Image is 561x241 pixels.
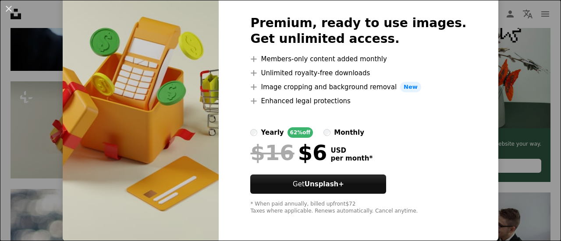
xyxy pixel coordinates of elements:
li: Unlimited royalty-free downloads [250,68,466,78]
span: $16 [250,141,294,164]
strong: Unsplash+ [305,180,344,188]
li: Members-only content added monthly [250,54,466,64]
input: yearly62%off [250,129,257,136]
li: Image cropping and background removal [250,82,466,92]
div: * When paid annually, billed upfront $72 Taxes where applicable. Renews automatically. Cancel any... [250,201,466,215]
div: yearly [261,127,284,138]
div: $6 [250,141,327,164]
button: GetUnsplash+ [250,175,386,194]
span: per month * [330,154,373,162]
span: USD [330,147,373,154]
input: monthly [323,129,330,136]
div: 62% off [288,127,313,138]
div: monthly [334,127,364,138]
h2: Premium, ready to use images. Get unlimited access. [250,15,466,47]
li: Enhanced legal protections [250,96,466,106]
span: New [400,82,421,92]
